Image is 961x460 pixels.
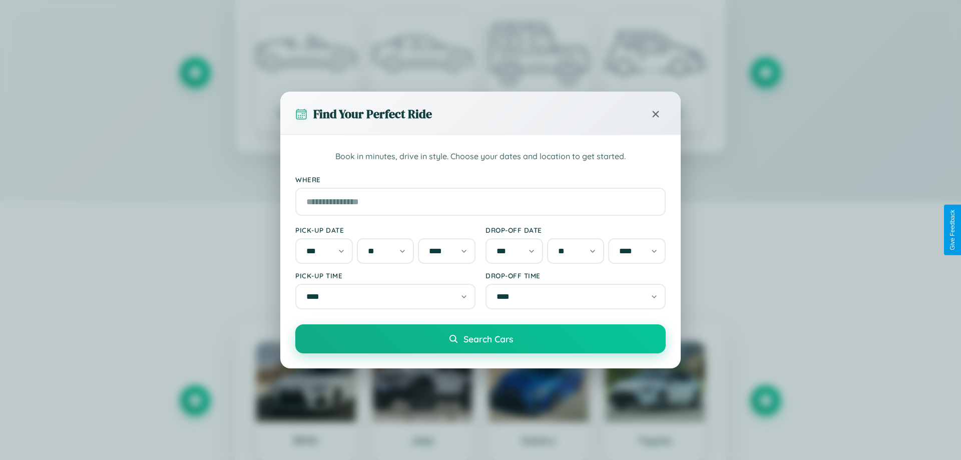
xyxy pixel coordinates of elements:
[295,150,666,163] p: Book in minutes, drive in style. Choose your dates and location to get started.
[463,333,513,344] span: Search Cars
[295,324,666,353] button: Search Cars
[295,175,666,184] label: Where
[313,106,432,122] h3: Find Your Perfect Ride
[486,271,666,280] label: Drop-off Time
[295,226,475,234] label: Pick-up Date
[486,226,666,234] label: Drop-off Date
[295,271,475,280] label: Pick-up Time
